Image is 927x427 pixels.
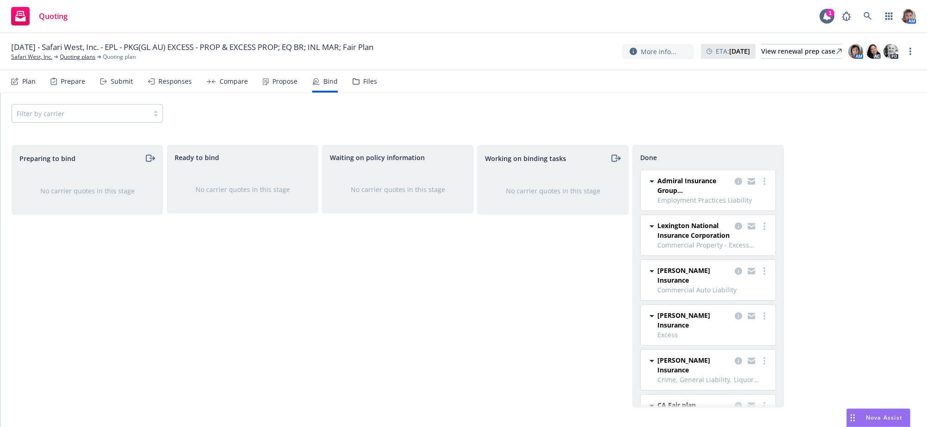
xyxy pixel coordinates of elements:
[7,3,71,29] a: Quoting
[175,153,219,162] span: Ready to bind
[22,78,36,85] div: Plan
[733,176,744,187] a: copy logging email
[11,53,52,61] a: Safari West, Inc.
[330,153,425,162] span: Waiting on policy information
[905,46,916,57] a: more
[144,153,155,164] a: moveRight
[657,195,770,205] span: Employment Practices Liability
[158,78,192,85] div: Responses
[103,53,136,61] span: Quoting plan
[733,221,744,232] a: copy logging email
[848,44,863,59] img: photo
[733,355,744,366] a: copy logging email
[837,7,856,25] a: Report a Bug
[759,355,770,366] a: more
[901,9,916,24] img: photo
[640,153,657,162] span: Done
[733,310,744,322] a: copy logging email
[337,185,458,194] div: No carrier quotes in this stage
[111,78,133,85] div: Submit
[39,12,68,20] span: Quoting
[858,7,877,25] a: Search
[657,221,731,240] span: Lexington National Insurance Corporation
[657,176,731,195] span: Admiral Insurance Group ([PERSON_NAME] Corporation)
[746,355,757,366] a: copy logging email
[622,44,694,59] button: More info...
[363,78,377,85] div: Files
[610,153,621,164] a: moveRight
[759,310,770,322] a: more
[61,78,85,85] div: Prepare
[641,47,676,56] span: More info...
[846,408,910,427] button: Nova Assist
[746,310,757,322] a: copy logging email
[746,176,757,187] a: copy logging email
[729,47,750,56] strong: [DATE]
[27,186,148,196] div: No carrier quotes in this stage
[759,221,770,232] a: more
[716,46,750,56] span: ETA :
[733,266,744,277] a: copy logging email
[746,221,757,232] a: copy logging email
[60,53,95,61] a: Quoting plans
[866,414,902,421] span: Nova Assist
[826,9,834,17] div: 1
[746,400,757,411] a: copy logging email
[492,186,613,196] div: No carrier quotes in this stage
[182,185,303,194] div: No carrier quotes in this stage
[657,375,770,384] span: Crime, General Liability, Liquor Liability
[657,310,731,330] span: [PERSON_NAME] Insurance
[485,154,566,163] span: Working on binding tasks
[733,400,744,411] a: copy logging email
[657,400,696,410] span: CA Fair plan
[19,154,76,163] span: Preparing to bind
[883,44,898,59] img: photo
[759,400,770,411] a: more
[761,44,842,58] div: View renewal prep case
[657,330,770,340] span: Excess
[323,78,338,85] div: Bind
[847,409,858,427] div: Drag to move
[866,44,881,59] img: photo
[11,42,373,53] span: [DATE] - Safari West, Inc. - EPL - PKG(GL AU) EXCESS - PROP & EXCESS PROP; EQ BR; INL MAR; Fair Plan
[657,266,731,285] span: [PERSON_NAME] Insurance
[761,44,842,59] a: View renewal prep case
[272,78,297,85] div: Propose
[880,7,898,25] a: Switch app
[220,78,248,85] div: Compare
[759,266,770,277] a: more
[657,285,770,295] span: Commercial Auto Liability
[657,355,731,375] span: [PERSON_NAME] Insurance
[759,176,770,187] a: more
[746,266,757,277] a: copy logging email
[657,240,770,250] span: Commercial Property - Excess Property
